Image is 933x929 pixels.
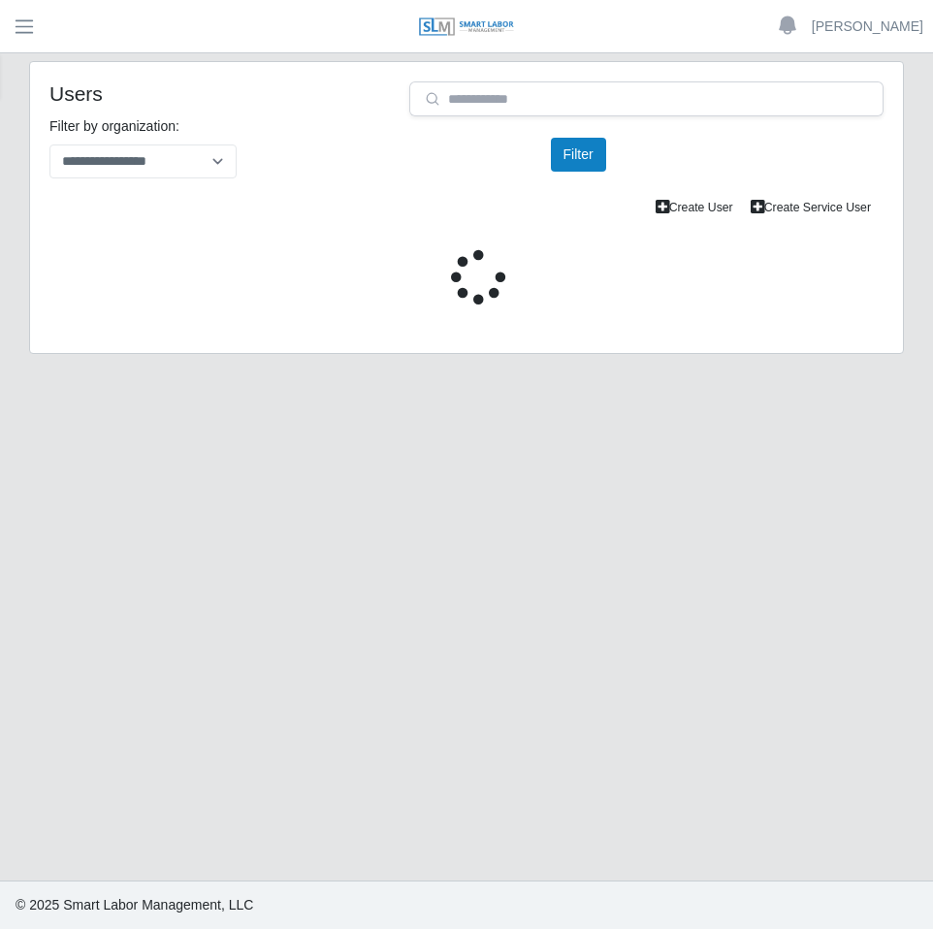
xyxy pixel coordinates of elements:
[49,116,179,137] label: Filter by organization:
[551,138,606,172] button: Filter
[16,897,253,913] span: © 2025 Smart Labor Management, LLC
[49,81,380,106] h4: Users
[418,16,515,38] img: SLM Logo
[812,16,923,37] a: [PERSON_NAME]
[742,194,880,221] a: Create Service User
[647,194,742,221] a: Create User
